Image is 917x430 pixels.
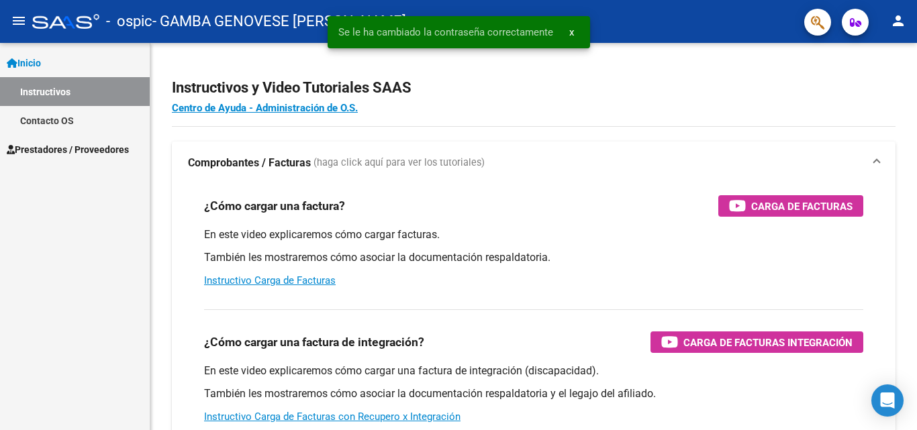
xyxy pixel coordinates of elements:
div: Open Intercom Messenger [871,384,904,417]
p: También les mostraremos cómo asociar la documentación respaldatoria y el legajo del afiliado. [204,386,863,401]
span: (haga click aquí para ver los tutoriales) [313,156,485,170]
span: x [569,26,574,38]
span: - GAMBA GENOVESE [PERSON_NAME] [152,7,406,36]
button: Carga de Facturas [718,195,863,217]
span: - ospic [106,7,152,36]
h3: ¿Cómo cargar una factura? [204,197,345,215]
button: x [559,20,585,44]
h3: ¿Cómo cargar una factura de integración? [204,333,424,352]
mat-icon: person [890,13,906,29]
span: Carga de Facturas Integración [683,334,853,351]
p: También les mostraremos cómo asociar la documentación respaldatoria. [204,250,863,265]
p: En este video explicaremos cómo cargar una factura de integración (discapacidad). [204,364,863,378]
mat-icon: menu [11,13,27,29]
strong: Comprobantes / Facturas [188,156,311,170]
span: Se le ha cambiado la contraseña correctamente [338,25,553,39]
mat-expansion-panel-header: Comprobantes / Facturas (haga click aquí para ver los tutoriales) [172,142,896,184]
a: Instructivo Carga de Facturas [204,274,336,286]
p: En este video explicaremos cómo cargar facturas. [204,227,863,242]
span: Prestadores / Proveedores [7,142,129,157]
h2: Instructivos y Video Tutoriales SAAS [172,75,896,101]
a: Instructivo Carga de Facturas con Recupero x Integración [204,411,461,423]
button: Carga de Facturas Integración [650,331,863,353]
span: Inicio [7,56,41,70]
span: Carga de Facturas [751,198,853,215]
a: Centro de Ayuda - Administración de O.S. [172,102,358,114]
